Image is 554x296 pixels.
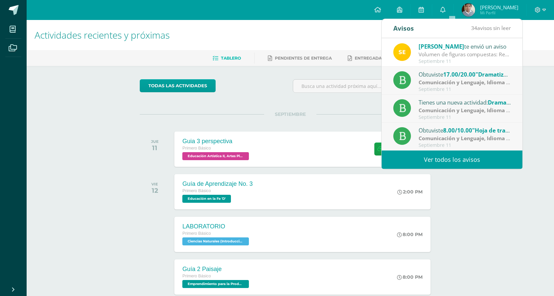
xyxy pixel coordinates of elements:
span: Primero Básico [182,231,211,236]
div: Volumen de figuras compuestas: Realiza los siguientes ejercicios en tu cuaderno. Debes encontrar ... [419,51,511,58]
div: Septiembre 11 [419,115,511,120]
strong: Comunicación y Lenguaje, Idioma Español [419,135,526,142]
span: SEPTIEMBRE [264,111,316,117]
span: [PERSON_NAME] [480,4,518,11]
div: 8:00 PM [397,274,423,280]
a: Ver todos los avisos [382,150,522,169]
a: Pendientes de entrega [268,53,332,64]
span: Mi Perfil [480,10,518,16]
span: Primero Básico [182,188,211,193]
div: Obtuviste en [419,126,511,135]
div: VIE [151,182,158,186]
span: Tablero [221,56,241,61]
strong: Comunicación y Lenguaje, Idioma Español [419,107,526,114]
span: Pendientes de entrega [275,56,332,61]
div: Guía 2 Paisaje [182,266,251,273]
a: Entregadas [348,53,384,64]
span: 17.00/20.00 [443,71,475,78]
div: 12 [151,186,158,194]
a: Tablero [213,53,241,64]
div: Septiembre 11 [419,59,511,64]
div: 8:00 PM [397,231,423,237]
div: Septiembre 11 [419,143,511,148]
span: Ciencias Naturales (Introducción a la Biología) 'D' [182,237,249,245]
span: Actividades recientes y próximas [35,29,170,41]
div: | Zona [419,135,511,142]
span: [PERSON_NAME] [419,43,464,50]
span: avisos sin leer [471,24,511,32]
span: 34 [471,24,477,32]
span: Primero Básico [182,146,211,150]
div: JUE [151,139,159,144]
img: 03c2987289e60ca238394da5f82a525a.png [393,43,411,61]
div: 2:00 PM [397,189,423,195]
span: 8.00/10.00 [443,127,472,134]
div: LABORATORIO [182,223,251,230]
div: Avisos [393,19,414,37]
a: todas las Actividades [140,79,216,92]
span: Emprendimiento para la Productividad 'D' [182,280,249,288]
div: Obtuviste en [419,70,511,79]
span: Educación Artística II, Artes Plásticas 'D' [182,152,249,160]
strong: Comunicación y Lenguaje, Idioma Español [419,79,526,86]
span: Entregadas [355,56,384,61]
div: Guia 3 perspectiva [182,138,251,145]
div: te envió un aviso [419,42,511,51]
div: Septiembre 11 [419,87,511,92]
div: Guía de Aprendizaje No. 3 [182,180,253,187]
div: 11 [151,144,159,152]
div: Tienes una nueva actividad: [419,98,511,107]
img: fa3ee579a16075afe409a863d26d9a77.png [462,3,475,17]
div: | Zona [419,79,511,86]
input: Busca una actividad próxima aquí... [293,80,441,93]
span: Educación en la Fe 'D' [182,195,231,203]
div: | Zona [419,107,511,114]
span: Primero Básico [182,274,211,278]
